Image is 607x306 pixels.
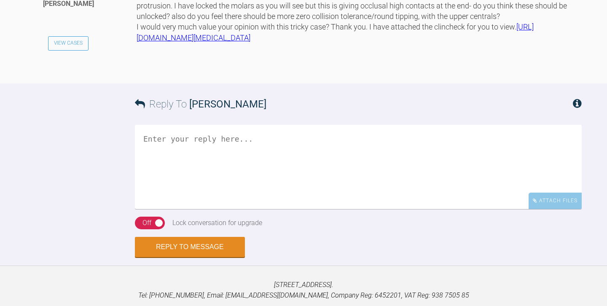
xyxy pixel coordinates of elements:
[135,237,245,257] button: Reply to Message
[172,217,262,228] div: Lock conversation for upgrade
[529,193,582,209] div: Attach Files
[189,98,266,110] span: [PERSON_NAME]
[142,217,151,228] div: Off
[135,96,266,112] h3: Reply To
[13,279,594,301] p: [STREET_ADDRESS]. Tel: [PHONE_NUMBER], Email: [EMAIL_ADDRESS][DOMAIN_NAME], Company Reg: 6452201,...
[48,36,89,51] a: View Cases
[137,22,534,42] a: [URL][DOMAIN_NAME][MEDICAL_DATA]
